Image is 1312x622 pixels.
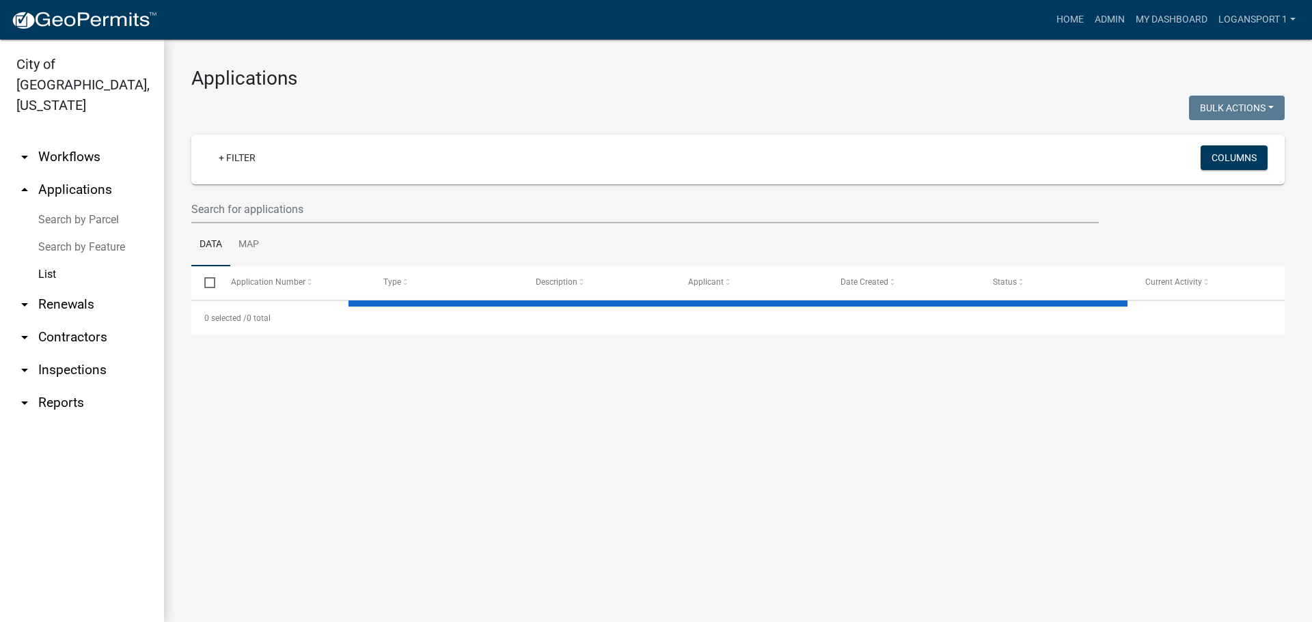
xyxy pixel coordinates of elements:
i: arrow_drop_down [16,329,33,345]
a: Map [230,223,267,267]
span: Applicant [688,277,724,287]
datatable-header-cell: Date Created [828,266,980,299]
datatable-header-cell: Type [370,266,522,299]
datatable-header-cell: Select [191,266,217,299]
span: Status [993,277,1017,287]
i: arrow_drop_down [16,149,33,165]
button: Bulk Actions [1189,96,1285,120]
datatable-header-cell: Status [980,266,1132,299]
span: Type [383,277,401,287]
button: Columns [1201,145,1268,170]
i: arrow_drop_down [16,296,33,313]
input: Search for applications [191,195,1099,223]
a: + Filter [208,145,266,170]
a: Admin [1089,7,1130,33]
i: arrow_drop_down [16,362,33,378]
span: Description [536,277,577,287]
h3: Applications [191,67,1285,90]
i: arrow_drop_up [16,182,33,198]
a: Home [1051,7,1089,33]
span: 0 selected / [204,313,247,323]
div: 0 total [191,301,1285,335]
datatable-header-cell: Application Number [217,266,370,299]
span: Application Number [231,277,305,287]
span: Current Activity [1145,277,1202,287]
a: Data [191,223,230,267]
span: Date Created [840,277,888,287]
datatable-header-cell: Applicant [675,266,828,299]
a: My Dashboard [1130,7,1213,33]
datatable-header-cell: Description [523,266,675,299]
i: arrow_drop_down [16,395,33,411]
datatable-header-cell: Current Activity [1132,266,1285,299]
a: Logansport 1 [1213,7,1301,33]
